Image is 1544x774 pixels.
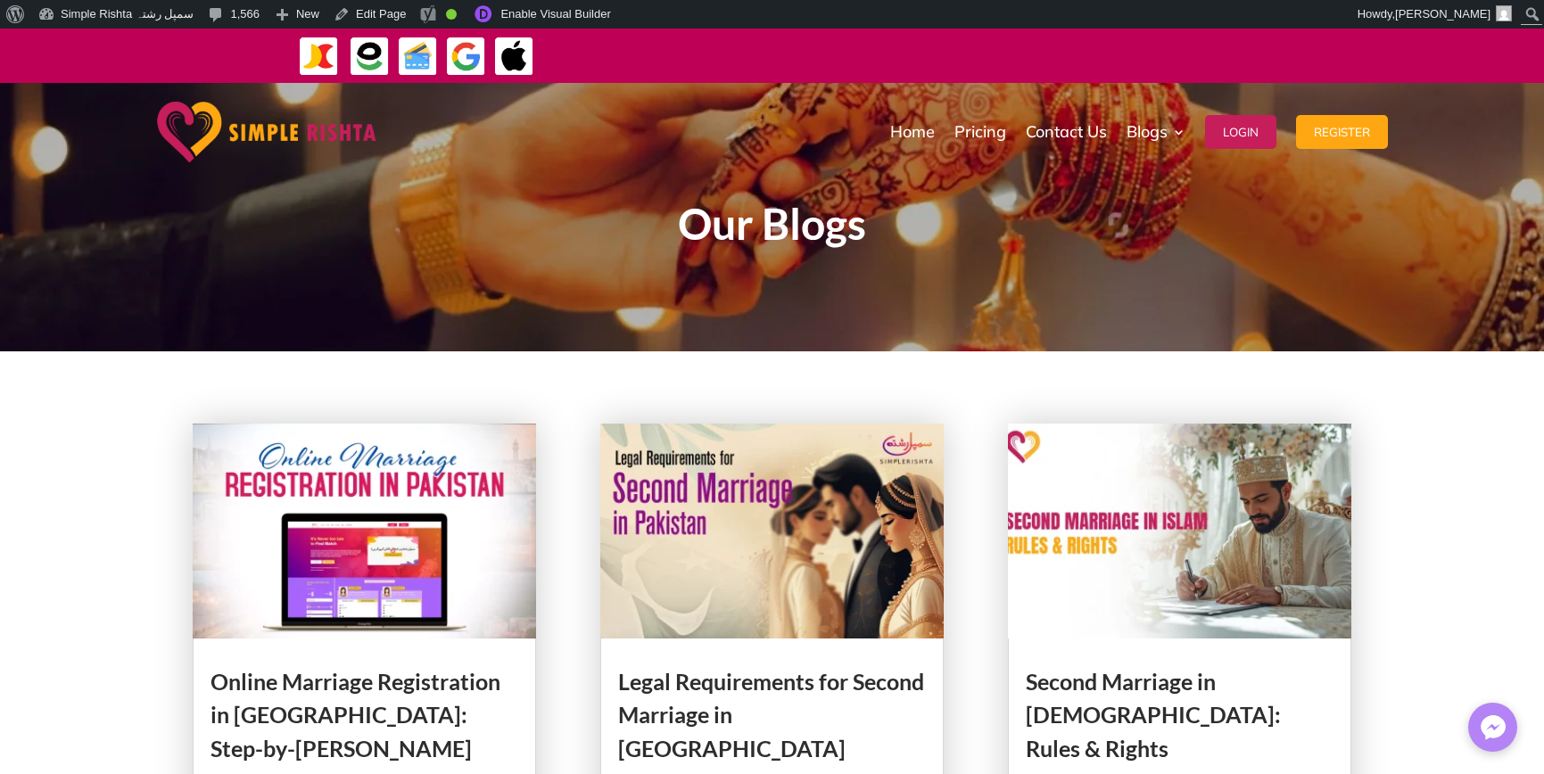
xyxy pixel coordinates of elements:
a: Blogs [1127,87,1185,177]
button: Login [1205,115,1276,149]
a: Login [1205,87,1276,177]
img: Second Marriage in Islam: Rules & Rights [1008,424,1352,638]
img: GooglePay-icon [446,37,486,77]
span: [PERSON_NAME] [1395,7,1490,21]
div: ایپ میں پیمنٹ صرف گوگل پے اور ایپل پے کے ذریعے ممکن ہے۔ ، یا کریڈٹ کارڈ کے ذریعے ویب سائٹ پر ہوگی۔ [589,45,1358,66]
strong: ایزی پیسہ [880,39,931,70]
img: Online Marriage Registration in Pakistan: Step-by-Step Guide [193,424,537,638]
a: Home [890,87,935,177]
a: Second Marriage in [DEMOGRAPHIC_DATA]: Rules & Rights [1026,668,1281,762]
button: Register [1296,115,1388,149]
a: Online Marriage Registration in [GEOGRAPHIC_DATA]: Step-by-[PERSON_NAME] [211,668,500,762]
img: ApplePay-icon [494,37,534,77]
img: Credit Cards [398,37,438,77]
img: EasyPaisa-icon [350,37,390,77]
a: Register [1296,87,1388,177]
div: Good [446,9,457,20]
img: JazzCash-icon [299,37,339,77]
h1: Our Blogs [291,202,1254,254]
img: Legal Requirements for Second Marriage in Pakistan [600,424,945,638]
a: Pricing [954,87,1006,177]
a: Legal Requirements for Second Marriage in [GEOGRAPHIC_DATA] [618,668,924,762]
a: Contact Us [1026,87,1107,177]
strong: جاز کیش [936,39,981,70]
img: Messenger [1475,710,1511,745]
